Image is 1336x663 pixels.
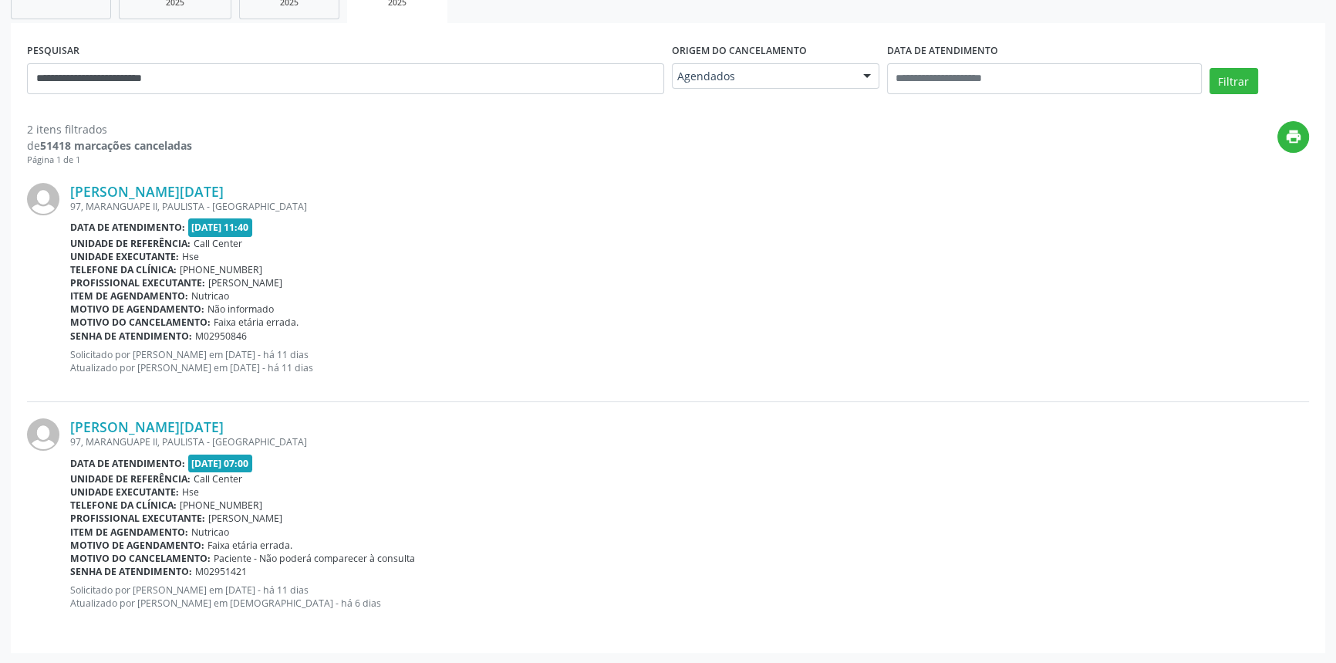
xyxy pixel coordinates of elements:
[214,552,415,565] span: Paciente - Não poderá comparecer à consulta
[70,330,192,343] b: Senha de atendimento:
[188,455,253,472] span: [DATE] 07:00
[208,276,282,289] span: [PERSON_NAME]
[207,539,292,552] span: Faixa etária errada.
[887,39,998,63] label: DATA DE ATENDIMENTO
[191,289,229,303] span: Nutricao
[70,472,191,485] b: Unidade de referência:
[180,499,262,512] span: [PHONE_NUMBER]
[70,183,224,200] a: [PERSON_NAME][DATE]
[207,303,274,316] span: Não informado
[27,154,192,167] div: Página 1 de 1
[70,512,205,525] b: Profissional executante:
[208,512,282,525] span: [PERSON_NAME]
[27,183,59,215] img: img
[214,316,299,329] span: Faixa etária errada.
[70,221,185,234] b: Data de atendimento:
[194,472,242,485] span: Call Center
[1209,68,1258,94] button: Filtrar
[672,39,807,63] label: Origem do cancelamento
[70,200,1309,213] div: 97, MARANGUAPE II, PAULISTA - [GEOGRAPHIC_DATA]
[182,485,199,499] span: Hse
[180,263,262,276] span: [PHONE_NUMBER]
[70,539,204,552] b: Motivo de agendamento:
[195,565,247,578] span: M02951421
[70,316,211,329] b: Motivo do cancelamento:
[70,499,177,512] b: Telefone da clínica:
[70,250,179,263] b: Unidade executante:
[70,303,204,316] b: Motivo de agendamento:
[70,485,179,499] b: Unidade executante:
[70,565,192,578] b: Senha de atendimento:
[70,348,1309,374] p: Solicitado por [PERSON_NAME] em [DATE] - há 11 dias Atualizado por [PERSON_NAME] em [DATE] - há 1...
[70,584,1309,610] p: Solicitado por [PERSON_NAME] em [DATE] - há 11 dias Atualizado por [PERSON_NAME] em [DEMOGRAPHIC_...
[40,138,192,153] strong: 51418 marcações canceladas
[27,137,192,154] div: de
[194,237,242,250] span: Call Center
[27,39,79,63] label: PESQUISAR
[70,237,191,250] b: Unidade de referência:
[1285,128,1302,145] i: print
[195,330,247,343] span: M02950846
[182,250,199,263] span: Hse
[70,418,224,435] a: [PERSON_NAME][DATE]
[70,526,188,539] b: Item de agendamento:
[70,435,1309,448] div: 97, MARANGUAPE II, PAULISTA - [GEOGRAPHIC_DATA]
[27,121,192,137] div: 2 itens filtrados
[188,218,253,236] span: [DATE] 11:40
[70,276,205,289] b: Profissional executante:
[1277,121,1309,153] button: print
[191,526,229,539] span: Nutricao
[70,552,211,565] b: Motivo do cancelamento:
[677,69,848,84] span: Agendados
[27,418,59,451] img: img
[70,289,188,303] b: Item de agendamento:
[70,457,185,470] b: Data de atendimento:
[70,263,177,276] b: Telefone da clínica:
